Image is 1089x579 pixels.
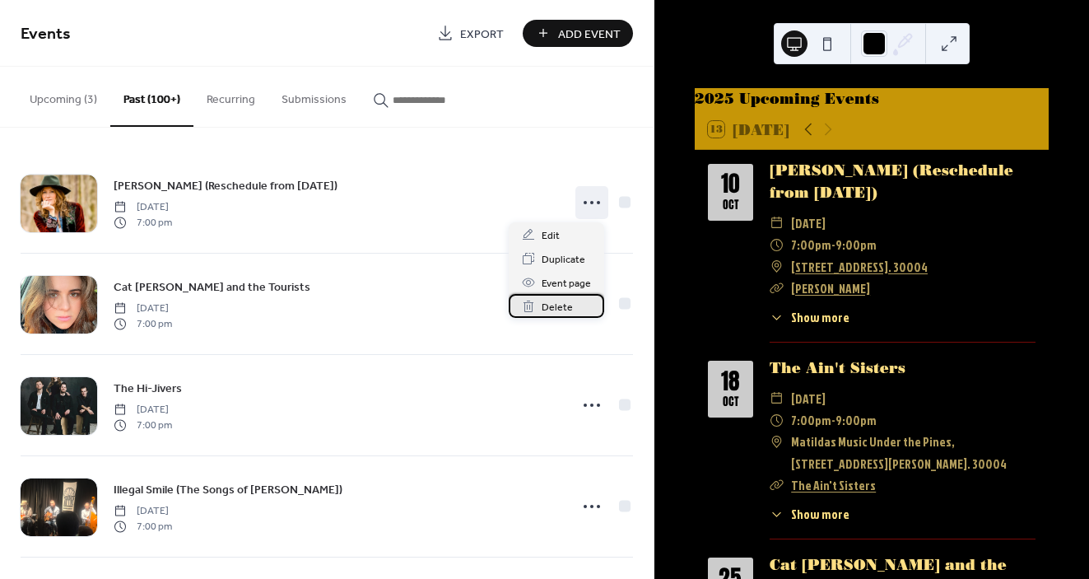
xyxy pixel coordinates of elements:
button: ​Show more [770,308,849,327]
div: ​ [770,388,784,409]
span: 7:00 pm [114,519,172,534]
div: ​ [770,431,784,452]
span: Delete [542,299,573,316]
span: - [831,409,835,431]
div: Oct [723,199,738,211]
span: [DATE] [114,403,172,418]
a: The Hi-Jivers [114,379,182,398]
div: 18 [721,371,740,394]
a: [STREET_ADDRESS]. 30004 [791,256,928,278]
span: 9:00pm [835,234,877,255]
a: [PERSON_NAME] [791,279,870,297]
span: Illegal Smile (The Songs of [PERSON_NAME]) [114,482,342,499]
span: Cat [PERSON_NAME] and the Tourists [114,279,310,297]
a: The Ain't Sisters [791,476,876,494]
span: Show more [791,308,849,327]
span: Export [460,26,504,43]
span: [DATE] [791,388,826,409]
span: [DATE] [114,504,172,519]
div: Oct [723,396,738,408]
span: 7:00pm [791,409,831,431]
button: Upcoming (3) [16,67,110,125]
span: [DATE] [114,200,172,215]
span: 7:00pm [791,234,831,255]
a: [PERSON_NAME] (Reschedule from [DATE]) [770,161,1013,200]
button: Past (100+) [110,67,193,127]
div: ​ [770,256,784,278]
button: Recurring [193,67,268,125]
div: 10 [721,173,740,196]
span: 9:00pm [835,409,877,431]
div: ​ [770,234,784,255]
a: The Ain't Sisters [770,359,905,376]
span: Matildas Music Under the Pines, [STREET_ADDRESS][PERSON_NAME]. 30004 [791,431,1035,474]
a: Export [425,20,516,47]
div: ​ [770,308,784,327]
div: ​ [770,409,784,431]
div: 2025 Upcoming Events [695,88,1049,110]
span: [DATE] [791,212,826,234]
div: ​ [770,474,784,496]
div: ​ [770,505,784,524]
span: Duplicate [542,251,585,268]
span: Show more [791,505,849,524]
button: Add Event [523,20,633,47]
span: 7:00 pm [114,215,172,230]
span: - [831,234,835,255]
a: Cat [PERSON_NAME] and the Tourists [114,278,310,297]
button: ​Show more [770,505,849,524]
div: ​ [770,278,784,299]
span: The Hi-Jivers [114,381,182,398]
span: Edit [542,227,560,245]
span: [DATE] [114,301,172,316]
a: [PERSON_NAME] (Reschedule from [DATE]) [114,176,337,195]
a: Illegal Smile (The Songs of [PERSON_NAME]) [114,480,342,499]
button: Submissions [268,67,360,125]
span: Event page [542,275,591,292]
span: 7:00 pm [114,316,172,331]
span: Events [21,18,71,50]
span: 7:00 pm [114,418,172,432]
div: ​ [770,212,784,234]
span: Add Event [558,26,621,43]
span: [PERSON_NAME] (Reschedule from [DATE]) [114,178,337,195]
